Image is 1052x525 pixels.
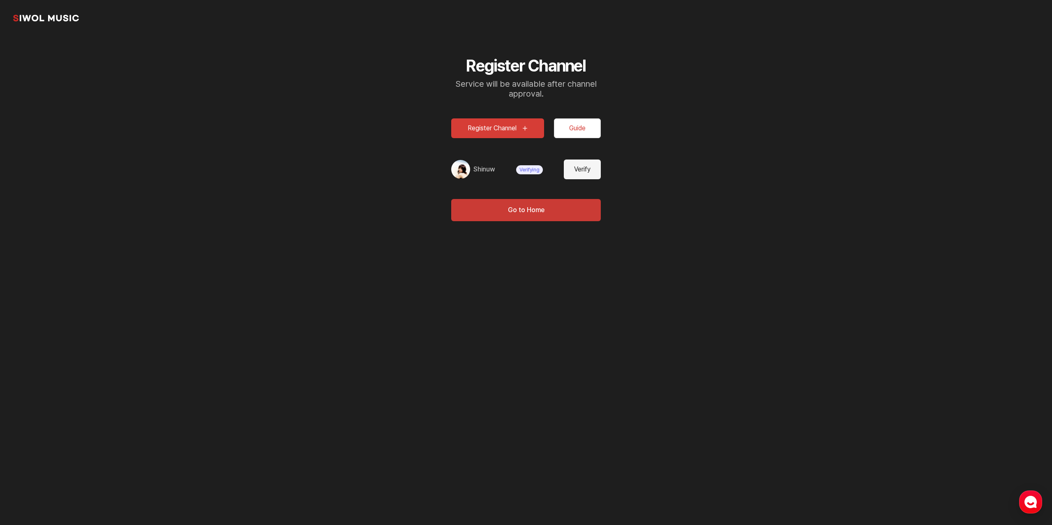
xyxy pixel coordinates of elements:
button: Guide [554,118,601,138]
h2: Register Channel [451,56,601,76]
button: Go to Home [451,199,601,221]
button: Register Channel [451,118,544,138]
span: Verifying [516,165,543,174]
img: 채널 프로필 이미지 [451,160,470,179]
p: Service will be available after channel approval. [451,79,601,99]
button: Verify [564,160,601,179]
a: Shinuw [473,164,495,174]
